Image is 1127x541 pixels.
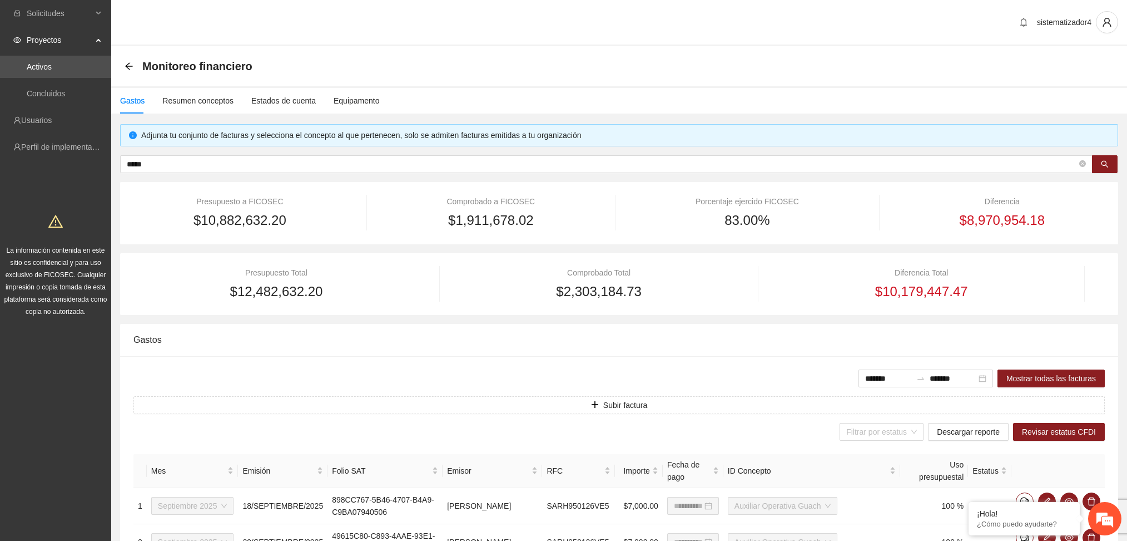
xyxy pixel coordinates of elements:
[48,214,63,229] span: warning
[443,454,542,488] th: Emisor
[916,374,925,383] span: to
[615,454,663,488] th: Importe
[1101,160,1109,169] span: search
[460,267,738,279] div: Comprobado Total
[1022,426,1096,438] span: Revisar estatus CFDI
[238,488,327,524] td: 18/SEPTIEMBRE/2025
[728,465,887,477] span: ID Concepto
[1015,13,1032,31] button: bell
[27,89,65,98] a: Concluidos
[1096,17,1118,27] span: user
[972,465,999,477] span: Estatus
[120,95,145,107] div: Gastos
[1096,11,1118,33] button: user
[900,454,968,488] th: Uso presupuestal
[928,423,1009,441] button: Descargar reporte
[591,401,599,410] span: plus
[141,129,1109,141] div: Adjunta tu conjunto de facturas y selecciona el concepto al que pertenecen, solo se admiten factu...
[133,195,346,208] div: Presupuesto a FICOSEC
[125,62,133,71] div: Back
[1060,493,1078,510] button: eye
[230,281,323,302] span: $12,482,632.20
[4,247,107,316] span: La información contenida en este sitio es confidencial y para uso exclusivo de FICOSEC. Cualquier...
[242,465,315,477] span: Emisión
[997,370,1105,387] button: Mostrar todas las facturas
[133,267,419,279] div: Presupuesto Total
[151,465,226,477] span: Mes
[875,281,968,302] span: $10,179,447.47
[27,2,92,24] span: Solicitudes
[1016,493,1034,510] button: comment
[27,62,52,71] a: Activos
[332,465,430,477] span: Folio SAT
[556,281,641,302] span: $2,303,184.73
[251,95,316,107] div: Estados de cuenta
[977,520,1071,528] p: ¿Cómo puedo ayudarte?
[900,195,1105,208] div: Diferencia
[542,454,614,488] th: RFC
[162,95,234,107] div: Resumen conceptos
[1061,497,1078,506] span: eye
[663,454,723,488] th: Fecha de pago
[133,488,147,524] td: 1
[125,62,133,71] span: arrow-left
[734,498,831,514] span: Auxiliar Operativa Guach
[21,142,108,151] a: Perfil de implementadora
[778,267,1064,279] div: Diferencia Total
[133,396,1105,414] button: plusSubir factura
[1083,493,1100,510] button: delete
[13,36,21,44] span: eye
[334,95,380,107] div: Equipamento
[636,195,859,208] div: Porcentaje ejercido FICOSEC
[147,454,239,488] th: Mes
[900,488,968,524] td: 100 %
[13,9,21,17] span: inbox
[542,488,614,524] td: SARH950126VE5
[937,426,1000,438] span: Descargar reporte
[977,509,1071,518] div: ¡Hola!
[21,116,52,125] a: Usuarios
[916,374,925,383] span: swap-right
[129,131,137,139] span: info-circle
[1083,497,1100,506] span: delete
[238,454,327,488] th: Emisión
[193,210,286,231] span: $10,882,632.20
[615,488,663,524] td: $7,000.00
[667,459,711,483] span: Fecha de pago
[443,488,542,524] td: [PERSON_NAME]
[1079,160,1086,167] span: close-circle
[547,465,602,477] span: RFC
[968,454,1011,488] th: Estatus
[968,488,1011,524] td: - - -
[619,465,650,477] span: Importe
[1037,18,1091,27] span: sistematizador4
[724,210,769,231] span: 83.00%
[1006,372,1096,385] span: Mostrar todas las facturas
[960,210,1045,231] span: $8,970,954.18
[142,57,252,75] span: Monitoreo financiero
[1079,159,1086,170] span: close-circle
[133,324,1105,356] div: Gastos
[1016,497,1033,506] span: comment
[1013,423,1105,441] button: Revisar estatus CFDI
[27,29,92,51] span: Proyectos
[603,399,647,411] span: Subir factura
[1092,155,1118,173] button: search
[447,465,529,477] span: Emisor
[327,488,443,524] td: 898CC767-5B46-4707-B4A9-C9BA07940506
[1015,18,1032,27] span: bell
[327,454,443,488] th: Folio SAT
[1038,493,1056,510] button: edit
[448,210,533,231] span: $1,911,678.02
[158,498,227,514] span: Septiembre 2025
[387,195,595,208] div: Comprobado a FICOSEC
[723,454,900,488] th: ID Concepto
[1039,497,1055,506] span: edit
